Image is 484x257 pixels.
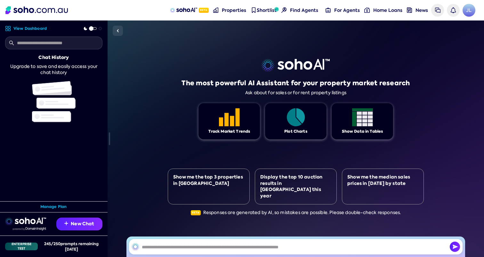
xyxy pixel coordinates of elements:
img: sohoai logo [262,59,330,72]
img: Recommendation icon [64,221,68,225]
img: Find agents icon [281,7,287,13]
img: Feature 1 icon [352,108,373,126]
a: Notifications [447,4,460,17]
span: News [415,7,428,13]
div: 245 / 250 prompts remaining [DATE] [40,241,102,252]
img: Feature 1 icon [286,108,306,126]
img: SohoAI logo black [132,243,139,251]
div: Track Market Trends [208,129,250,134]
span: Home Loans [373,7,402,13]
img: Soho Logo [5,6,68,14]
div: Chat History [38,54,69,61]
img: news-nav icon [407,7,412,13]
span: Properties [222,7,246,13]
h1: The most powerful AI Assistant for your property market research [181,79,410,87]
a: Avatar of Jonathan Lui [463,4,475,17]
img: Data provided by Domain Insight [13,227,46,230]
img: shortlist-nav icon [251,7,256,13]
span: Shortlist [257,7,277,13]
div: Enterprise Test [5,243,38,250]
div: Show me the top 3 properties in [GEOGRAPHIC_DATA] [173,174,244,187]
img: properties-nav icon [213,7,219,13]
span: Beta [199,8,209,13]
img: for-agents-nav icon [364,7,370,13]
div: Display the top 10 auction results in [GEOGRAPHIC_DATA] this year [260,174,331,199]
button: New Chat [56,218,102,230]
span: JL [463,4,475,17]
img: sohoai logo [5,218,46,225]
div: Show me the median sales prices in [DATE] by state [347,174,418,187]
img: Sidebar toggle icon [114,27,122,35]
img: sohoAI logo [170,8,197,13]
img: Send icon [450,242,460,252]
a: Manage Plan [40,204,67,210]
img: Feature 1 icon [219,108,240,126]
div: Show Data in Tables [342,129,383,134]
span: Find Agents [290,7,318,13]
img: bell icon [450,7,456,13]
span: For Agents [334,7,360,13]
div: Ask about for sales or for rent property listings [245,90,346,95]
div: Responses are generated by AI, so mistakes are possible. Please double-check responses. [191,210,401,216]
img: Chat history illustration [32,81,76,122]
a: View Dashboard [5,26,47,31]
span: Beta [191,210,201,215]
button: Send [450,242,460,252]
a: Messages [431,4,444,17]
img: messages icon [435,7,440,13]
div: Upgrade to save and easily access your chat history [5,63,102,76]
div: Plot Charts [284,129,307,134]
img: for-agents-nav icon [326,7,331,13]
